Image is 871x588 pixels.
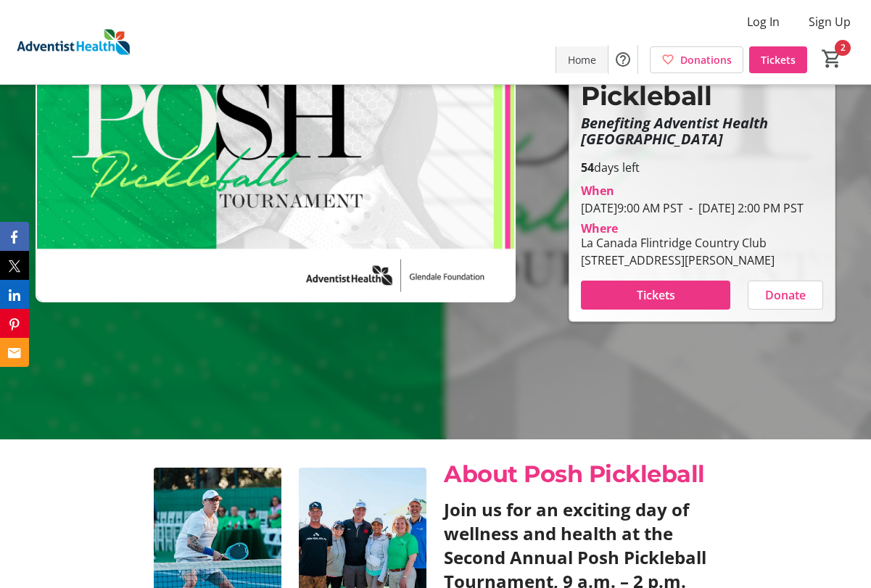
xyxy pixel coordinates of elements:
img: Campaign CTA Media Photo [36,33,516,303]
img: Adventist Health's Logo [9,6,138,78]
button: Donate [748,281,823,310]
span: Home [568,52,596,67]
button: Sign Up [797,10,862,33]
em: Benefiting Adventist Health [GEOGRAPHIC_DATA] [581,113,772,149]
span: Log In [747,13,780,30]
span: [DATE] 9:00 AM PST [581,200,683,216]
button: Cart [819,46,845,72]
div: When [581,182,614,199]
a: Tickets [749,46,807,73]
span: Donations [680,52,732,67]
span: [DATE] 2:00 PM PST [683,200,804,216]
span: Donate [765,286,806,304]
div: La Canada Flintridge Country Club [581,234,775,252]
p: About Posh Pickleball [444,457,717,492]
button: Log In [735,10,791,33]
span: 54 [581,160,594,175]
span: - [683,200,698,216]
div: [STREET_ADDRESS][PERSON_NAME] [581,252,775,269]
p: days left [581,159,823,176]
button: Help [608,45,637,74]
div: Where [581,223,618,234]
a: Donations [650,46,743,73]
span: Tickets [761,52,796,67]
button: Tickets [581,281,730,310]
a: Home [556,46,608,73]
span: Sign Up [809,13,851,30]
span: Tickets [637,286,675,304]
